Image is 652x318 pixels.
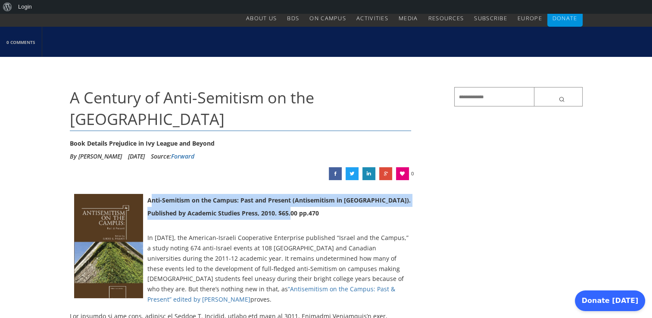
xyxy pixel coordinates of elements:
[128,150,145,163] li: [DATE]
[70,87,314,130] span: A Century of Anti-Semitism on the [GEOGRAPHIC_DATA]
[379,167,392,180] a: A Century of Anti-Semitism on the American College Campus
[411,167,414,180] span: 0
[474,14,507,22] span: Subscribe
[147,285,395,303] a: “Antisemitism on the Campus: Past & Present” edited by [PERSON_NAME]
[287,9,299,27] a: BDS
[518,9,542,27] a: Europe
[70,150,122,163] li: By [PERSON_NAME]
[171,152,194,160] a: Forward
[246,14,277,22] span: About Us
[70,233,412,305] p: In [DATE], the American-Israeli Cooperative Enterprise published “Israel and the Campus,” a study...
[309,14,346,22] span: On Campus
[428,14,464,22] span: Resources
[474,9,507,27] a: Subscribe
[246,9,277,27] a: About Us
[362,167,375,180] a: A Century of Anti-Semitism on the American College Campus
[552,9,577,27] a: Donate
[399,9,418,27] a: Media
[552,14,577,22] span: Donate
[147,196,411,217] strong: Anti-Semitism on the Campus: Past and Present (Antisemitism in [GEOGRAPHIC_DATA]). Published by A...
[356,9,388,27] a: Activities
[518,14,542,22] span: Europe
[309,9,346,27] a: On Campus
[74,194,143,298] img: A Century of Anti-Semitism on the American College Campus
[329,167,342,180] a: A Century of Anti-Semitism on the American College Campus
[356,14,388,22] span: Activities
[70,137,412,150] div: Book Details Prejudice in Ivy League and Beyond
[346,167,359,180] a: A Century of Anti-Semitism on the American College Campus
[151,150,194,163] div: Source:
[428,9,464,27] a: Resources
[287,14,299,22] span: BDS
[399,14,418,22] span: Media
